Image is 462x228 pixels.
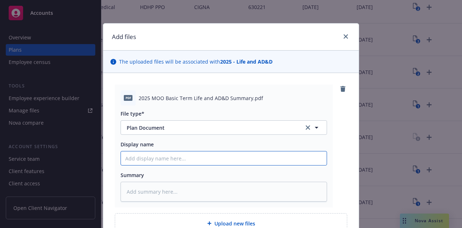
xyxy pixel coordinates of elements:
strong: 2025 - Life and AD&D [220,58,273,65]
span: File type* [121,110,144,117]
span: The uploaded files will be associated with [119,58,273,65]
span: Summary [121,172,144,178]
input: Add display name here... [121,151,327,165]
a: clear selection [304,123,312,132]
a: close [341,32,350,41]
a: remove [339,85,347,93]
span: Upload new files [214,220,255,227]
span: 2025 MOO Basic Term Life and AD&D Summary.pdf [139,94,263,102]
h1: Add files [112,32,136,42]
span: Plan Document [127,124,294,132]
span: pdf [124,95,132,100]
button: Plan Documentclear selection [121,120,327,135]
span: Display name [121,141,154,148]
